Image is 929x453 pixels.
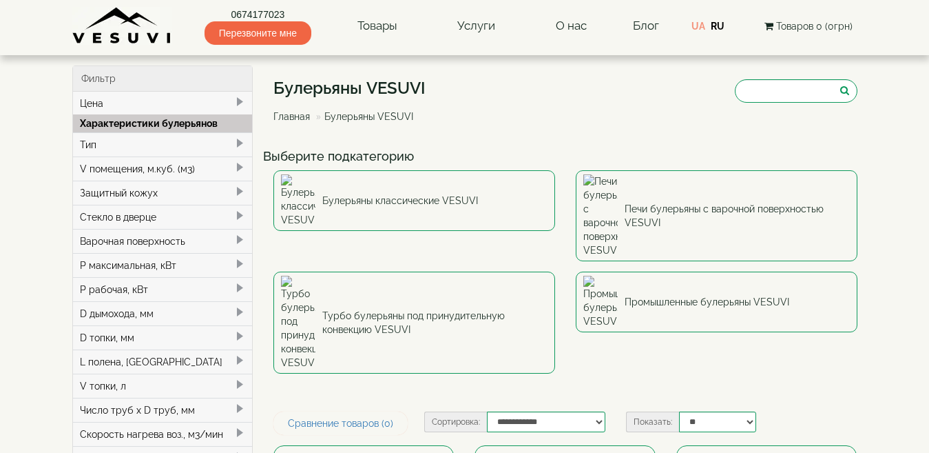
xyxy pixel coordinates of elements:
div: L полена, [GEOGRAPHIC_DATA] [73,350,253,374]
div: V помещения, м.куб. (м3) [73,157,253,181]
div: Стекло в дверце [73,205,253,229]
div: Варочная поверхность [73,229,253,253]
a: Турбо булерьяны под принудительную конвекцию VESUVI Турбо булерьяны под принудительную конвекцию ... [273,272,555,374]
a: RU [711,21,724,32]
a: Товары [344,10,411,42]
a: Главная [273,111,310,122]
div: Защитный кожух [73,181,253,205]
li: Булерьяны VESUVI [313,110,413,123]
a: UA [691,21,705,32]
a: О нас [542,10,601,42]
a: Услуги [443,10,509,42]
img: Булерьяны классические VESUVI [281,174,315,227]
div: P максимальная, кВт [73,253,253,277]
div: Характеристики булерьянов [73,114,253,132]
div: Тип [73,132,253,157]
img: Завод VESUVI [72,7,172,45]
span: Перезвоните мне [205,21,311,45]
label: Показать: [626,412,679,432]
a: Сравнение товаров (0) [273,412,408,435]
div: Фильтр [73,66,253,92]
label: Сортировка: [424,412,487,432]
div: D дымохода, мм [73,301,253,325]
div: V топки, л [73,374,253,398]
div: Цена [73,92,253,115]
div: D топки, мм [73,325,253,350]
a: 0674177023 [205,8,311,21]
img: Печи булерьяны с варочной поверхностью VESUVI [583,174,618,257]
img: Промышленные булерьяны VESUVI [583,276,618,328]
a: Булерьяны классические VESUVI Булерьяны классические VESUVI [273,170,555,231]
a: Промышленные булерьяны VESUVI Промышленные булерьяны VESUVI [576,272,857,332]
h1: Булерьяны VESUVI [273,79,426,97]
span: Товаров 0 (0грн) [776,21,853,32]
div: P рабочая, кВт [73,277,253,301]
img: Турбо булерьяны под принудительную конвекцию VESUVI [281,276,315,370]
a: Блог [633,19,659,32]
h4: Выберите подкатегорию [263,150,868,163]
button: Товаров 0 (0грн) [760,19,857,34]
div: Скорость нагрева воз., м3/мин [73,422,253,446]
a: Печи булерьяны с варочной поверхностью VESUVI Печи булерьяны с варочной поверхностью VESUVI [576,170,857,261]
div: Число труб x D труб, мм [73,398,253,422]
